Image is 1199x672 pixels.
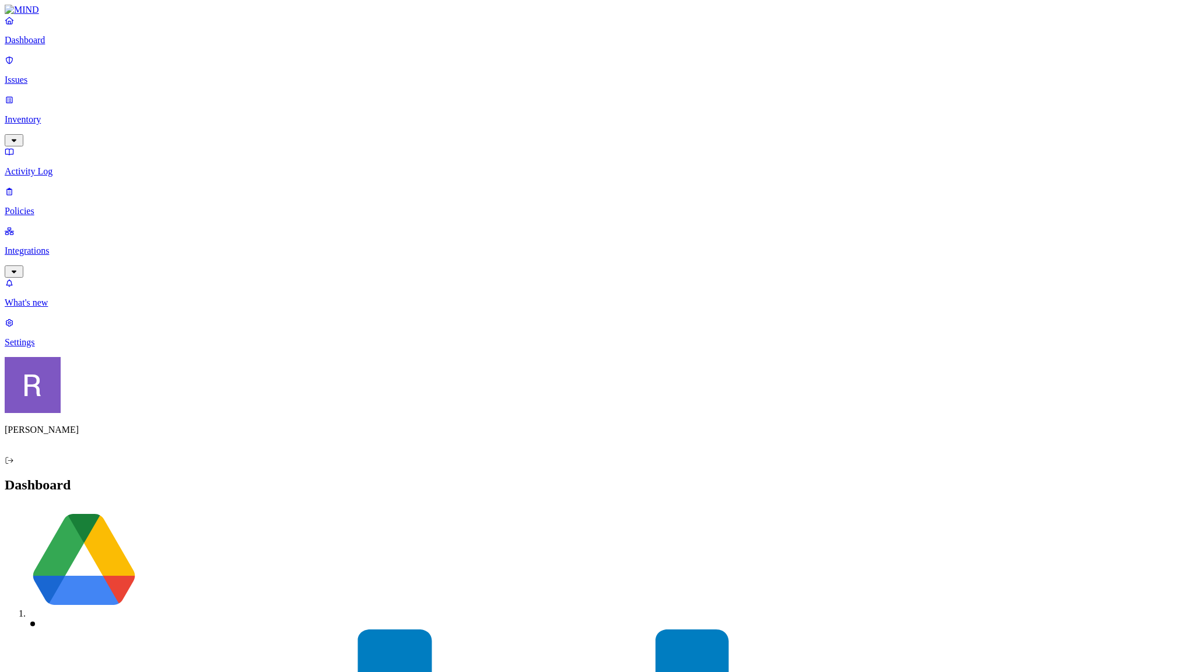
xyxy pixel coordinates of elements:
[5,246,1194,256] p: Integrations
[5,166,1194,177] p: Activity Log
[5,114,1194,125] p: Inventory
[5,226,1194,276] a: Integrations
[5,5,1194,15] a: MIND
[5,317,1194,348] a: Settings
[5,297,1194,308] p: What's new
[5,357,61,413] img: Rich Thompson
[5,278,1194,308] a: What's new
[5,477,1194,493] h2: Dashboard
[5,75,1194,85] p: Issues
[5,35,1194,45] p: Dashboard
[5,206,1194,216] p: Policies
[5,337,1194,348] p: Settings
[28,505,140,617] img: svg%3e
[5,5,39,15] img: MIND
[5,425,1194,435] p: [PERSON_NAME]
[5,55,1194,85] a: Issues
[5,94,1194,145] a: Inventory
[5,15,1194,45] a: Dashboard
[5,146,1194,177] a: Activity Log
[5,186,1194,216] a: Policies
